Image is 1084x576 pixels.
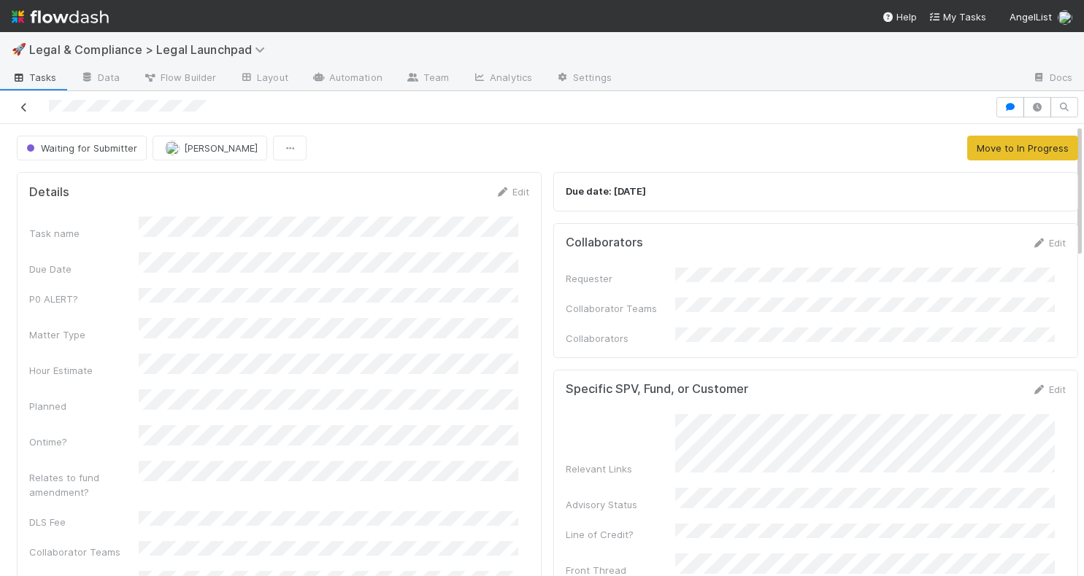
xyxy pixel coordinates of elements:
img: avatar_ba22fd42-677f-4b89-aaa3-073be741e398.png [1058,10,1072,25]
a: Settings [544,67,623,90]
strong: Due date: [DATE] [566,185,646,197]
span: AngelList [1010,11,1052,23]
a: Flow Builder [131,67,228,90]
a: Layout [228,67,300,90]
button: [PERSON_NAME] [153,136,267,160]
a: Edit [1031,237,1066,249]
span: My Tasks [929,11,986,23]
div: Ontime? [29,435,139,449]
div: Collaborators [566,331,675,346]
div: Matter Type [29,327,139,342]
div: Due Date [29,262,139,276]
div: DLS Fee [29,515,139,529]
div: P0 ALERT? [29,292,139,306]
img: logo-inverted-e16ddd16eac7371096b0.svg [12,4,109,29]
a: Edit [1031,384,1066,395]
div: Planned [29,399,139,413]
a: Edit [495,186,529,198]
div: Line of Credit? [566,527,675,542]
a: Data [69,67,131,90]
span: 🚀 [12,43,26,55]
a: Team [394,67,461,90]
button: Move to In Progress [967,136,1078,160]
button: Waiting for Submitter [17,136,147,160]
img: avatar_b5be9b1b-4537-4870-b8e7-50cc2287641b.png [165,141,180,155]
a: Automation [300,67,394,90]
div: Collaborator Teams [566,301,675,316]
div: Requester [566,271,675,286]
span: Flow Builder [143,70,216,85]
span: [PERSON_NAME] [184,142,258,154]
div: Advisory Status [566,497,675,512]
div: Relevant Links [566,462,675,476]
a: Analytics [461,67,544,90]
div: Hour Estimate [29,363,139,378]
div: Collaborator Teams [29,545,139,559]
h5: Collaborators [566,236,643,250]
div: Help [882,9,917,24]
div: Task name [29,226,139,241]
span: Legal & Compliance > Legal Launchpad [29,42,272,57]
a: Docs [1020,67,1084,90]
h5: Details [29,185,69,200]
span: Waiting for Submitter [23,142,137,154]
div: Relates to fund amendment? [29,470,139,499]
span: Tasks [12,70,57,85]
h5: Specific SPV, Fund, or Customer [566,382,748,397]
a: My Tasks [929,9,986,24]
